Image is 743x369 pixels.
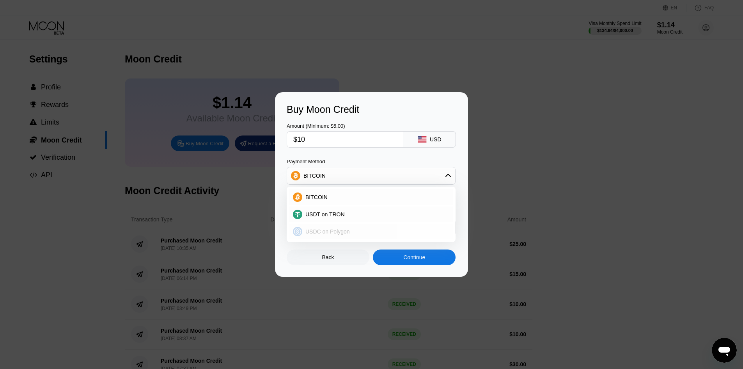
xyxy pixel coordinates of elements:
input: $0.00 [293,132,397,147]
div: BITCOIN [303,173,326,179]
div: BITCOIN [287,168,455,184]
div: Back [322,254,334,260]
iframe: Button to launch messaging window [712,338,737,363]
div: Continue [403,254,425,260]
div: BITCOIN [289,189,453,205]
div: Buy Moon Credit [287,104,456,115]
div: Continue [373,250,456,265]
span: BITCOIN [305,194,328,200]
div: Payment Method [287,159,456,164]
div: Back [287,250,369,265]
div: USDT on TRON [289,207,453,222]
span: USDC on Polygon [305,228,350,235]
div: Amount (Minimum: $5.00) [287,123,403,129]
div: USDC on Polygon [289,224,453,239]
span: USDT on TRON [305,211,345,217]
div: USD [430,136,442,143]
